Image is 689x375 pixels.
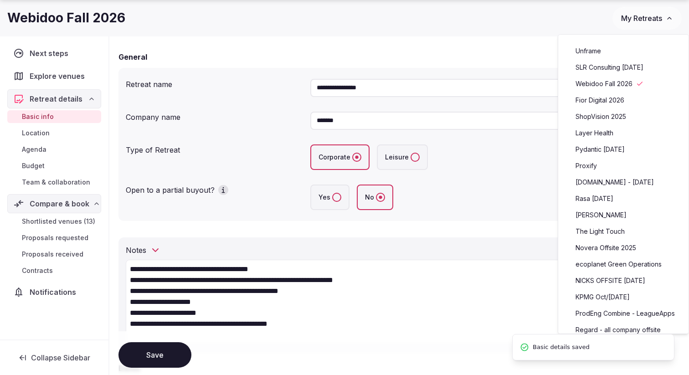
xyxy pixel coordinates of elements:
a: Explore venues [7,67,101,86]
span: Explore venues [30,71,88,82]
button: Leisure [411,153,420,162]
a: Notifications [7,283,101,302]
button: Corporate [352,153,361,162]
label: Corporate [310,144,370,170]
span: Notifications [30,287,80,298]
a: NICKS OFFSITE [DATE] [567,273,679,288]
h1: Webidoo Fall 2026 [7,9,125,27]
span: Compare & book [30,198,89,209]
div: Type of Retreat [126,141,303,155]
a: Fior Digital 2026 [567,93,679,108]
span: Next steps [30,48,72,59]
span: Location [22,128,50,138]
a: ShopVision 2025 [567,109,679,124]
h2: Notes [126,245,146,256]
button: No [376,193,385,202]
a: ecoplanet Green Operations [567,257,679,272]
a: Unframe [567,44,679,58]
button: Yes [332,193,341,202]
a: Novera Offsite 2025 [567,241,679,255]
a: Shortlisted venues (13) [7,215,101,228]
span: Team & collaboration [22,178,90,187]
a: Regard - all company offsite [567,323,679,337]
span: Proposals requested [22,233,88,242]
div: Retreat name [126,75,303,90]
label: No [357,185,393,210]
span: My Retreats [621,14,662,23]
a: Pydantic [DATE] [567,142,679,157]
a: [PERSON_NAME] [567,208,679,222]
a: Proposals requested [7,231,101,244]
h2: General [118,51,147,62]
span: Proposals received [22,250,83,259]
button: My Retreats [612,7,682,30]
a: Proposals received [7,248,101,261]
a: Agenda [7,143,101,156]
a: [DOMAIN_NAME] - [DATE] [567,175,679,190]
button: Collapse Sidebar [7,348,101,368]
a: Team & collaboration [7,176,101,189]
a: Webidoo Fall 2026 [567,77,679,91]
a: Proxify [567,159,679,173]
a: Rasa [DATE] [567,191,679,206]
a: The Light Touch [567,224,679,239]
div: Open to a partial buyout? [126,181,303,195]
a: Basic info [7,110,101,123]
span: Contracts [22,266,53,275]
button: Save [118,342,191,368]
span: Shortlisted venues (13) [22,217,95,226]
span: Retreat details [30,93,82,104]
a: Contracts [7,264,101,277]
a: Layer Health [567,126,679,140]
a: SLR Consulting [DATE] [567,60,679,75]
span: Basic info [22,112,54,121]
a: Next steps [7,44,101,63]
span: Budget [22,161,45,170]
a: KPMG Oct/[DATE] [567,290,679,304]
span: Basic details saved [533,342,590,353]
a: Budget [7,159,101,172]
span: Collapse Sidebar [31,353,90,362]
div: Company name [126,108,303,123]
span: Agenda [22,145,46,154]
a: Location [7,127,101,139]
a: ProdEng Combine - LeagueApps [567,306,679,321]
label: Leisure [377,144,428,170]
label: Yes [310,185,350,210]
